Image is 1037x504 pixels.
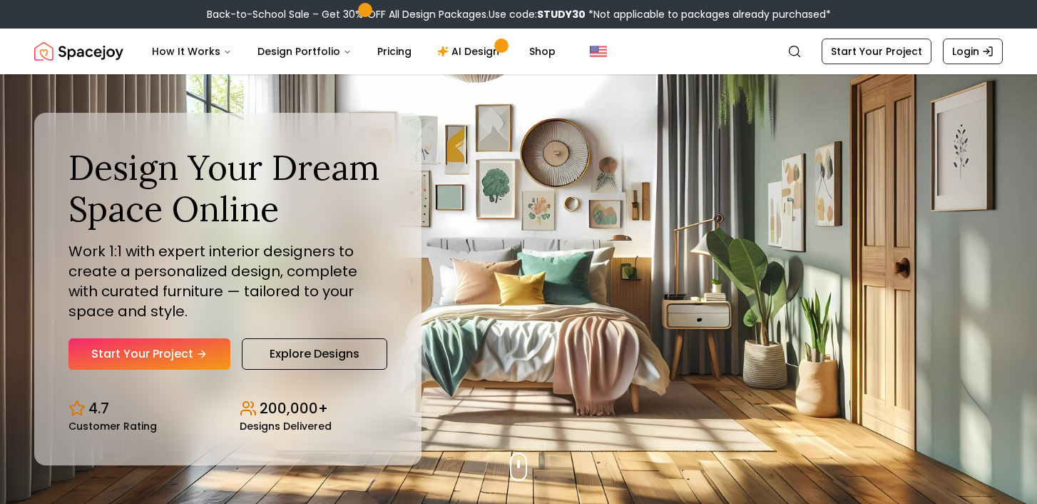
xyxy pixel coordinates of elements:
nav: Global [34,29,1003,74]
div: Design stats [68,387,387,431]
b: STUDY30 [537,7,586,21]
small: Customer Rating [68,421,157,431]
img: Spacejoy Logo [34,37,123,66]
nav: Main [141,37,567,66]
span: Use code: [489,7,586,21]
span: *Not applicable to packages already purchased* [586,7,831,21]
a: Login [943,39,1003,64]
a: Shop [518,37,567,66]
p: 200,000+ [260,398,328,418]
a: Start Your Project [822,39,931,64]
p: 4.7 [88,398,109,418]
a: Spacejoy [34,37,123,66]
small: Designs Delivered [240,421,332,431]
img: United States [590,43,607,60]
p: Work 1:1 with expert interior designers to create a personalized design, complete with curated fu... [68,241,387,321]
a: AI Design [426,37,515,66]
h1: Design Your Dream Space Online [68,147,387,229]
a: Pricing [366,37,423,66]
a: Start Your Project [68,338,230,370]
button: Design Portfolio [246,37,363,66]
button: How It Works [141,37,243,66]
div: Back-to-School Sale – Get 30% OFF All Design Packages. [207,7,831,21]
a: Explore Designs [242,338,387,370]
